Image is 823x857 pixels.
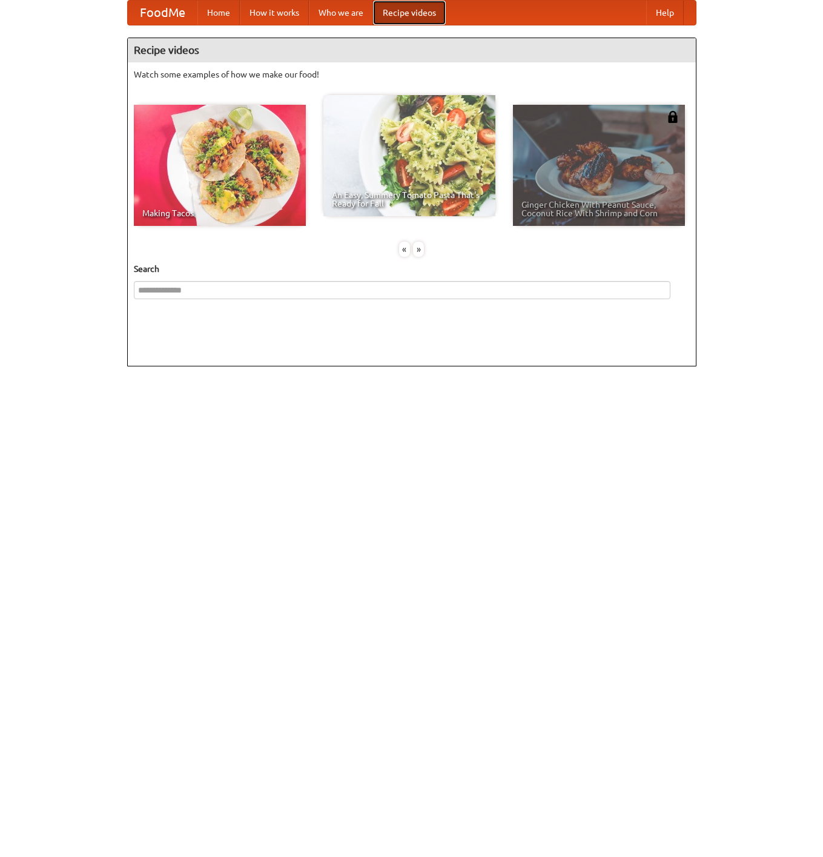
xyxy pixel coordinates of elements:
div: » [413,242,424,257]
img: 483408.png [667,111,679,123]
span: An Easy, Summery Tomato Pasta That's Ready for Fall [332,191,487,208]
a: How it works [240,1,309,25]
span: Making Tacos [142,209,297,217]
a: An Easy, Summery Tomato Pasta That's Ready for Fall [323,95,495,216]
h4: Recipe videos [128,38,696,62]
a: Making Tacos [134,105,306,226]
h5: Search [134,263,690,275]
a: Help [646,1,684,25]
a: FoodMe [128,1,197,25]
p: Watch some examples of how we make our food! [134,68,690,81]
a: Who we are [309,1,373,25]
div: « [399,242,410,257]
a: Recipe videos [373,1,446,25]
a: Home [197,1,240,25]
